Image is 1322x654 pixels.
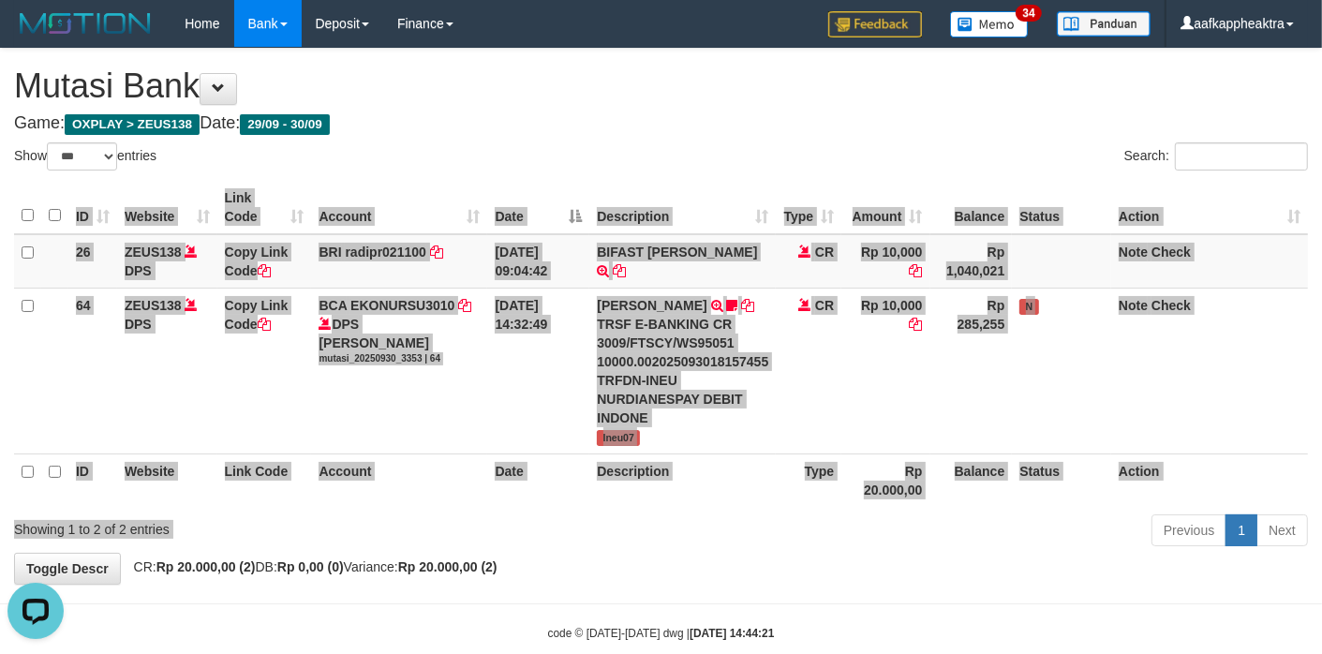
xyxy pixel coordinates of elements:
[117,288,217,453] td: DPS
[458,298,471,313] a: Copy EKONURSU3010 to clipboard
[156,559,256,574] strong: Rp 20.000,00 (2)
[1012,181,1111,234] th: Status
[217,181,312,234] th: Link Code: activate to sort column ascending
[589,181,776,234] th: Description: activate to sort column ascending
[910,263,923,278] a: Copy Rp 10,000 to clipboard
[14,142,156,171] label: Show entries
[815,245,834,260] span: CR
[1012,453,1111,507] th: Status
[217,453,312,507] th: Link Code
[14,114,1308,133] h4: Game: Date:
[487,234,589,289] td: [DATE] 09:04:42
[225,245,289,278] a: Copy Link Code
[125,298,182,313] a: ZEUS138
[597,430,640,446] span: Ineu07
[597,315,768,427] div: TRSF E-BANKING CR 3009/FTSCY/WS95051 10000.002025093018157455 TRFDN-INEU NURDIANESPAY DEBIT INDONE
[597,245,757,260] a: BIFAST [PERSON_NAME]
[1151,245,1191,260] a: Check
[1016,5,1041,22] span: 34
[117,453,217,507] th: Website
[76,245,91,260] span: 26
[319,245,341,260] span: BRI
[1019,299,1038,315] span: Has Note
[1111,453,1308,507] th: Action
[225,298,289,332] a: Copy Link Code
[68,181,117,234] th: ID: activate to sort column ascending
[1124,142,1308,171] label: Search:
[776,181,841,234] th: Type: activate to sort column ascending
[950,11,1029,37] img: Button%20Memo.svg
[65,114,200,135] span: OXPLAY > ZEUS138
[277,559,344,574] strong: Rp 0,00 (0)
[1151,298,1191,313] a: Check
[487,288,589,453] td: [DATE] 14:32:49
[742,298,755,313] a: Copy INEU NURDIAN to clipboard
[1057,11,1151,37] img: panduan.png
[828,11,922,37] img: Feedback.jpg
[319,298,347,313] span: BCA
[76,298,91,313] span: 64
[319,352,480,365] div: mutasi_20250930_3353 | 64
[487,181,589,234] th: Date: activate to sort column descending
[1175,142,1308,171] input: Search:
[930,234,1013,289] td: Rp 1,040,021
[1119,298,1148,313] a: Note
[14,513,537,539] div: Showing 1 to 2 of 2 entries
[345,245,425,260] a: radipr021100
[815,298,834,313] span: CR
[930,181,1013,234] th: Balance
[487,453,589,507] th: Date
[613,263,626,278] a: Copy BIFAST ERIKA S PAUN to clipboard
[1151,514,1226,546] a: Previous
[1119,245,1148,260] a: Note
[117,234,217,289] td: DPS
[930,288,1013,453] td: Rp 285,255
[47,142,117,171] select: Showentries
[841,288,929,453] td: Rp 10,000
[311,181,487,234] th: Account: activate to sort column ascending
[841,453,929,507] th: Rp 20.000,00
[930,453,1013,507] th: Balance
[841,181,929,234] th: Amount: activate to sort column ascending
[398,559,498,574] strong: Rp 20.000,00 (2)
[68,453,117,507] th: ID
[1225,514,1257,546] a: 1
[589,453,776,507] th: Description
[14,9,156,37] img: MOTION_logo.png
[841,234,929,289] td: Rp 10,000
[311,453,487,507] th: Account
[1256,514,1308,546] a: Next
[597,298,706,313] a: [PERSON_NAME]
[910,317,923,332] a: Copy Rp 10,000 to clipboard
[125,559,498,574] span: CR: DB: Variance:
[548,627,775,640] small: code © [DATE]-[DATE] dwg |
[125,245,182,260] a: ZEUS138
[14,553,121,585] a: Toggle Descr
[240,114,330,135] span: 29/09 - 30/09
[14,67,1308,105] h1: Mutasi Bank
[1111,181,1308,234] th: Action: activate to sort column ascending
[7,7,64,64] button: Open LiveChat chat widget
[430,245,443,260] a: Copy radipr021100 to clipboard
[690,627,774,640] strong: [DATE] 14:44:21
[350,298,454,313] a: EKONURSU3010
[117,181,217,234] th: Website: activate to sort column ascending
[776,453,841,507] th: Type
[319,315,480,365] div: DPS [PERSON_NAME]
